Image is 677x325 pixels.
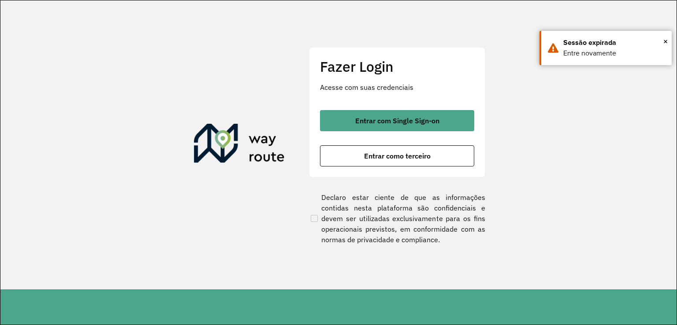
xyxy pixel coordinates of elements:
span: Entrar como terceiro [364,152,431,159]
img: Roteirizador AmbevTech [194,124,285,166]
h2: Fazer Login [320,58,474,75]
button: button [320,110,474,131]
span: Entrar com Single Sign-on [355,117,439,124]
span: × [663,35,668,48]
button: Close [663,35,668,48]
div: Entre novamente [563,48,665,59]
div: Sessão expirada [563,37,665,48]
label: Declaro estar ciente de que as informações contidas nesta plataforma são confidenciais e devem se... [309,192,485,245]
p: Acesse com suas credenciais [320,82,474,92]
button: button [320,145,474,166]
